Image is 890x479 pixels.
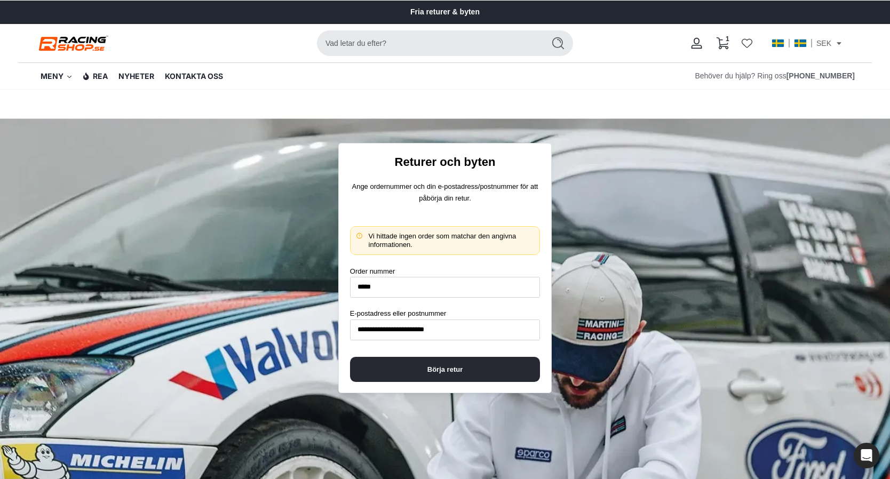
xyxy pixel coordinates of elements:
[816,38,831,49] span: SEK
[41,71,63,82] span: MENY
[35,34,110,53] a: Racing shop Racing shop
[160,63,228,90] a: KONTAKTA OSS
[350,155,540,170] h1: Returer och byten
[350,266,395,277] label: Order nummer
[794,39,807,47] img: se
[35,63,78,90] a: MENY
[369,232,534,249] p: Vi hittade ingen order som matchar den angivna informationen.
[78,63,113,90] a: REA
[427,357,463,381] span: Börja retur
[695,70,855,82] div: Behöver du hjälp? Ring oss
[710,26,735,60] modal-opener: Varukorgsfack
[93,71,108,82] span: REA
[350,357,540,382] button: Börja retur
[742,38,752,49] a: Wishlist page link
[113,63,160,90] a: NYHETER
[317,30,539,56] input: Sök på webbplatsen
[772,39,784,47] img: se
[854,443,879,468] div: Open Intercom Messenger
[165,71,223,82] span: KONTAKTA OSS
[35,34,110,53] img: Racing shop
[296,3,594,22] slider-component: Bildspel
[786,70,855,82] a: Ring oss på +46303-40 49 05
[350,308,447,319] label: E-postadress eller postnummer
[410,6,480,18] a: Fria returer & byten
[118,71,154,82] span: NYHETER
[350,181,540,204] p: Ange ordernummer och din e-postadress/postnummer för att påbörja din retur.
[710,26,735,60] a: Varukorg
